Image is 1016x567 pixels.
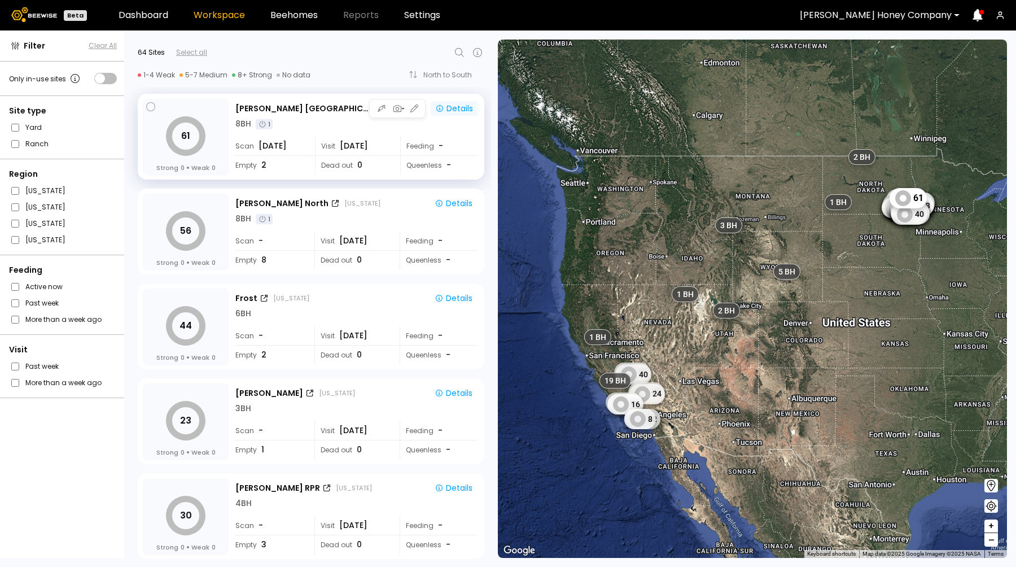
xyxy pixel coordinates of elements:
div: Feeding [400,137,478,155]
span: 3 BH [720,220,737,230]
div: Visit [314,516,392,535]
label: [US_STATE] [25,234,65,246]
span: 0 [212,448,216,457]
span: 0 [357,349,362,361]
a: Dashboard [119,11,168,20]
div: - [438,235,444,247]
div: Strong Weak [156,258,216,267]
div: - [438,425,444,437]
div: 54 [887,198,923,218]
span: 2 BH [853,152,870,162]
button: Details [430,291,477,306]
span: [DATE] [339,425,367,437]
div: Visit [9,344,117,356]
div: Empty [235,156,306,175]
tspan: 23 [180,414,191,427]
div: [PERSON_NAME] RPR [235,482,320,494]
div: Feeding [400,421,477,440]
div: Queenless [400,156,478,175]
span: 19 BH [605,376,626,386]
div: Details [435,483,472,493]
span: [DATE] [340,140,368,152]
div: Feeding [400,516,477,535]
span: Reports [343,11,379,20]
label: Yard [25,121,42,133]
div: Dead out [314,346,392,364]
div: [US_STATE] [273,294,309,303]
div: Feeding [400,326,477,345]
span: 0 [181,258,185,267]
div: [US_STATE] [319,389,355,398]
span: 5 BH [778,267,795,277]
img: Google [501,543,538,558]
span: 0 [212,353,216,362]
div: Visit [315,137,392,155]
span: 1 BH [830,197,847,207]
span: 2 BH [718,306,735,316]
span: - [259,520,263,531]
div: Queenless [400,251,477,269]
span: 0 [181,448,185,457]
span: 0 [357,444,362,456]
label: [US_STATE] [25,185,65,197]
span: - [446,254,450,266]
button: Keyboard shortcuts [807,550,856,558]
div: Beta [64,10,87,21]
div: 8+ Strong [232,71,272,80]
label: Past week [25,360,59,372]
span: 0 [212,163,216,172]
span: 0 [357,159,362,171]
label: Ranch [25,138,49,150]
div: North to South [423,72,480,78]
div: 4 BH [235,498,252,509]
div: [PERSON_NAME] [235,387,303,399]
span: 0 [181,543,185,552]
span: - [446,349,450,361]
div: 40 [615,364,651,385]
div: Scan [235,326,306,345]
div: Scan [235,232,306,250]
div: Strong Weak [156,353,216,362]
span: 2 [261,159,266,171]
span: + [988,519,995,533]
div: Frost [235,293,257,304]
div: Strong Weak [156,163,216,172]
span: 1 BH [589,332,606,342]
button: – [984,533,998,547]
span: 0 [181,353,185,362]
div: Details [435,293,472,303]
span: Clear All [89,41,117,51]
button: Details [430,196,477,211]
div: 22 [891,203,927,223]
span: - [446,159,451,171]
a: Beehomes [270,11,318,20]
span: 8 [261,254,266,266]
div: Feeding [9,264,117,276]
label: [US_STATE] [25,217,65,229]
div: 1-4 Weak [138,71,175,80]
span: [DATE] [339,330,367,342]
a: Settings [404,11,440,20]
tspan: 30 [180,509,192,522]
div: Strong Weak [156,448,216,457]
div: [PERSON_NAME] North [235,198,329,210]
span: [DATE] [259,140,287,152]
a: Open this area in Google Maps (opens a new window) [501,543,538,558]
span: - [446,539,450,551]
label: Past week [25,297,59,309]
div: 64 Sites [138,47,165,58]
span: 0 [212,258,216,267]
div: Scan [235,421,306,440]
div: Select all [176,47,207,58]
div: Region [9,168,117,180]
div: Visit [314,421,392,440]
span: [DATE] [339,235,367,247]
label: Active now [25,281,63,293]
span: 0 [181,163,185,172]
div: Empty [235,440,306,459]
div: Empty [235,535,306,554]
tspan: 44 [179,319,192,332]
label: [US_STATE] [25,201,65,213]
span: 2 [261,349,266,361]
div: 16 [614,363,650,383]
